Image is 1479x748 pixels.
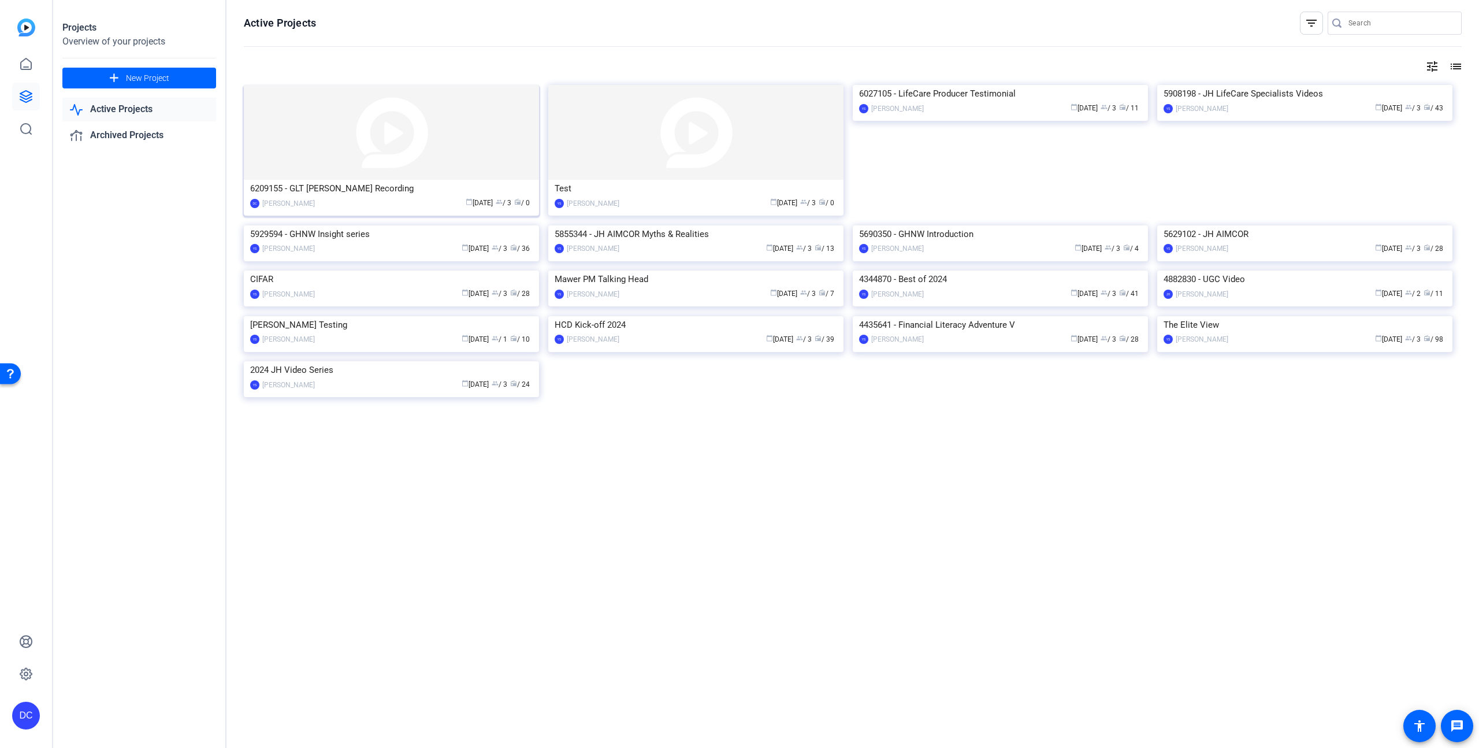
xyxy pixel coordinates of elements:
span: [DATE] [770,199,797,207]
span: / 3 [1101,104,1116,112]
span: / 13 [815,245,834,253]
span: calendar_today [462,289,469,296]
span: / 3 [492,290,507,298]
span: [DATE] [462,380,489,388]
span: calendar_today [466,198,473,205]
div: [PERSON_NAME] [567,243,619,254]
span: group [492,335,499,342]
div: YS [555,199,564,208]
span: calendar_today [770,289,777,296]
span: group [800,289,807,296]
span: / 11 [1119,104,1139,112]
div: 2024 JH Video Series [250,361,533,379]
span: [DATE] [766,335,793,343]
span: radio [510,289,517,296]
span: [DATE] [462,335,489,343]
div: [PERSON_NAME] [871,243,924,254]
div: 5629102 - JH AIMCOR [1164,225,1446,243]
span: [DATE] [466,199,493,207]
span: / 7 [819,290,834,298]
div: YS [250,335,259,344]
mat-icon: add [107,71,121,86]
div: Mawer PM Talking Head [555,271,837,288]
span: radio [1424,244,1430,251]
span: calendar_today [1071,335,1077,342]
span: radio [514,198,521,205]
span: / 4 [1123,245,1139,253]
span: group [1101,103,1108,110]
span: / 2 [1405,290,1421,298]
span: radio [1424,289,1430,296]
div: Overview of your projects [62,35,216,49]
span: group [1405,289,1412,296]
a: Archived Projects [62,124,216,147]
span: / 10 [510,335,530,343]
span: / 3 [492,380,507,388]
mat-icon: tune [1425,60,1439,73]
span: group [800,198,807,205]
div: [PERSON_NAME] [871,334,924,345]
div: [PERSON_NAME] [567,198,619,209]
div: [PERSON_NAME] [871,288,924,300]
span: / 3 [1405,335,1421,343]
span: [DATE] [1375,335,1402,343]
div: [PERSON_NAME] [871,103,924,114]
span: radio [510,244,517,251]
span: group [492,380,499,387]
span: [DATE] [1075,245,1102,253]
div: [PERSON_NAME] [567,288,619,300]
span: group [496,198,503,205]
span: [DATE] [1071,290,1098,298]
span: / 3 [796,245,812,253]
div: 6209155 - GLT [PERSON_NAME] Recording [250,180,533,197]
span: radio [815,244,822,251]
span: / 3 [1105,245,1120,253]
input: Search [1348,16,1452,30]
span: calendar_today [766,335,773,342]
span: radio [1424,335,1430,342]
div: HCD Kick-off 2024 [555,316,837,334]
div: [PERSON_NAME] [262,198,315,209]
a: Active Projects [62,98,216,121]
span: / 0 [514,199,530,207]
span: radio [1424,103,1430,110]
mat-icon: filter_list [1305,16,1318,30]
span: group [1405,244,1412,251]
span: [DATE] [1071,335,1098,343]
div: [PERSON_NAME] [567,334,619,345]
span: calendar_today [1075,244,1082,251]
span: group [1101,335,1108,342]
span: radio [510,335,517,342]
span: / 3 [492,245,507,253]
div: YS [555,244,564,253]
span: group [796,244,803,251]
div: 4344870 - Best of 2024 [859,271,1142,288]
div: [PERSON_NAME] [1176,103,1228,114]
span: / 41 [1119,290,1139,298]
span: radio [1123,244,1130,251]
span: / 1 [492,335,507,343]
div: YS [250,380,259,390]
div: 4435641 - Financial Literacy Adventure V [859,316,1142,334]
div: YS [1164,244,1173,253]
mat-icon: list [1448,60,1462,73]
span: / 3 [1405,104,1421,112]
span: group [492,289,499,296]
div: DC [12,702,40,730]
span: radio [1119,335,1126,342]
span: calendar_today [1375,289,1382,296]
span: / 43 [1424,104,1443,112]
div: 5690350 - GHNW Introduction [859,225,1142,243]
span: / 28 [510,290,530,298]
span: radio [819,198,826,205]
span: calendar_today [1071,289,1077,296]
div: YS [859,244,868,253]
div: [PERSON_NAME] [262,379,315,391]
span: calendar_today [770,198,777,205]
span: [DATE] [1375,245,1402,253]
span: group [1405,335,1412,342]
div: DC [250,199,259,208]
span: / 36 [510,245,530,253]
div: CIFAR [250,271,533,288]
div: YS [555,290,564,299]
